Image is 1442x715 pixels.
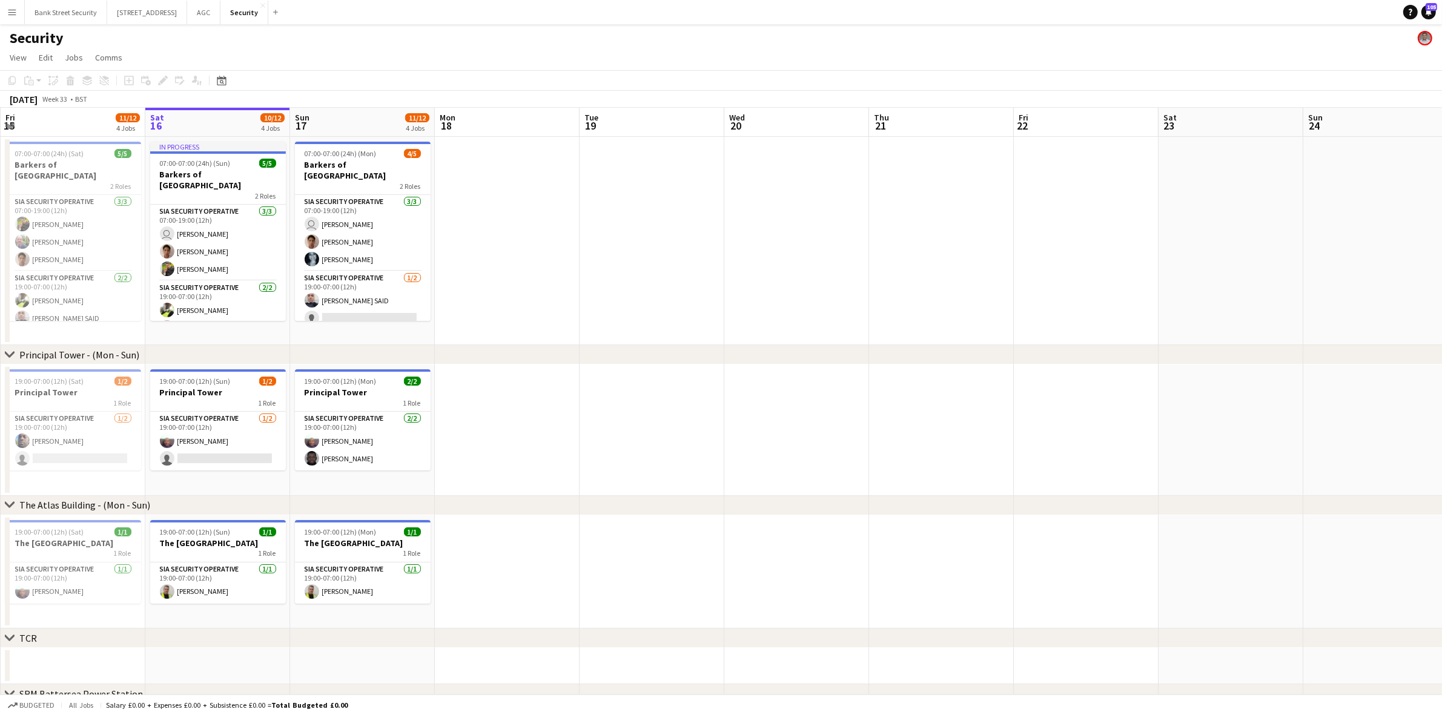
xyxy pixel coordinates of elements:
[160,527,231,536] span: 19:00-07:00 (12h) (Sun)
[5,142,141,321] div: 07:00-07:00 (24h) (Sat)5/5Barkers of [GEOGRAPHIC_DATA]2 RolesSIA Security Operative3/307:00-19:00...
[40,94,70,104] span: Week 33
[1306,119,1323,133] span: 24
[727,119,745,133] span: 20
[19,349,139,361] div: Principal Tower - (Mon - Sun)
[19,632,37,644] div: TCR
[403,398,421,407] span: 1 Role
[440,112,455,123] span: Mon
[150,112,164,123] span: Sat
[114,149,131,158] span: 5/5
[295,520,431,604] app-job-card: 19:00-07:00 (12h) (Mon)1/1The [GEOGRAPHIC_DATA]1 RoleSIA Security Operative1/119:00-07:00 (12h)[P...
[150,387,286,398] h3: Principal Tower
[5,369,141,470] app-job-card: 19:00-07:00 (12h) (Sat)1/2Principal Tower1 RoleSIA Security Operative1/219:00-07:00 (12h)[PERSON_...
[295,412,431,470] app-card-role: SIA Security Operative2/219:00-07:00 (12h)[PERSON_NAME][PERSON_NAME]
[25,1,107,24] button: Bank Street Security
[114,398,131,407] span: 1 Role
[15,527,84,536] span: 19:00-07:00 (12h) (Sat)
[259,549,276,558] span: 1 Role
[438,119,455,133] span: 18
[1418,31,1432,45] app-user-avatar: Charles Sandalo
[406,124,429,133] div: 4 Jobs
[5,562,141,604] app-card-role: SIA Security Operative1/119:00-07:00 (12h)[PERSON_NAME]
[5,195,141,271] app-card-role: SIA Security Operative3/307:00-19:00 (12h)[PERSON_NAME][PERSON_NAME][PERSON_NAME]
[5,271,141,330] app-card-role: SIA Security Operative2/219:00-07:00 (12h)[PERSON_NAME][PERSON_NAME] SAID
[4,119,15,133] span: 15
[5,387,141,398] h3: Principal Tower
[259,377,276,386] span: 1/2
[295,142,431,321] app-job-card: 07:00-07:00 (24h) (Mon)4/5Barkers of [GEOGRAPHIC_DATA]2 RolesSIA Security Operative3/307:00-19:00...
[150,281,286,340] app-card-role: SIA Security Operative2/219:00-07:00 (12h)[PERSON_NAME]
[293,119,309,133] span: 17
[148,119,164,133] span: 16
[19,701,55,710] span: Budgeted
[295,271,431,330] app-card-role: SIA Security Operative1/219:00-07:00 (12h)[PERSON_NAME] SAID
[150,412,286,470] app-card-role: SIA Security Operative1/219:00-07:00 (12h)[PERSON_NAME]
[150,538,286,549] h3: The [GEOGRAPHIC_DATA]
[295,387,431,398] h3: Principal Tower
[150,142,286,321] app-job-card: In progress07:00-07:00 (24h) (Sun)5/5Barkers of [GEOGRAPHIC_DATA]2 RolesSIA Security Operative3/3...
[150,369,286,470] div: 19:00-07:00 (12h) (Sun)1/2Principal Tower1 RoleSIA Security Operative1/219:00-07:00 (12h)[PERSON_...
[305,377,377,386] span: 19:00-07:00 (12h) (Mon)
[116,124,139,133] div: 4 Jobs
[305,149,377,158] span: 07:00-07:00 (24h) (Mon)
[39,52,53,63] span: Edit
[150,142,286,151] div: In progress
[1308,112,1323,123] span: Sun
[1421,5,1436,19] a: 105
[5,412,141,470] app-card-role: SIA Security Operative1/219:00-07:00 (12h)[PERSON_NAME]
[150,562,286,604] app-card-role: SIA Security Operative1/119:00-07:00 (12h)[PERSON_NAME]
[19,499,150,511] div: The Atlas Building - (Mon - Sun)
[95,52,122,63] span: Comms
[90,50,127,65] a: Comms
[150,520,286,604] app-job-card: 19:00-07:00 (12h) (Sun)1/1The [GEOGRAPHIC_DATA]1 RoleSIA Security Operative1/119:00-07:00 (12h)[P...
[5,50,31,65] a: View
[10,93,38,105] div: [DATE]
[1017,119,1028,133] span: 22
[305,527,377,536] span: 19:00-07:00 (12h) (Mon)
[60,50,88,65] a: Jobs
[6,699,56,712] button: Budgeted
[67,700,96,710] span: All jobs
[260,113,285,122] span: 10/12
[160,377,231,386] span: 19:00-07:00 (12h) (Sun)
[403,549,421,558] span: 1 Role
[295,369,431,470] div: 19:00-07:00 (12h) (Mon)2/2Principal Tower1 RoleSIA Security Operative2/219:00-07:00 (12h)[PERSON_...
[295,538,431,549] h3: The [GEOGRAPHIC_DATA]
[5,520,141,604] div: 19:00-07:00 (12h) (Sat)1/1The [GEOGRAPHIC_DATA]1 RoleSIA Security Operative1/119:00-07:00 (12h)[P...
[19,688,143,700] div: SRM Battersea Power Station
[256,191,276,200] span: 2 Roles
[15,149,84,158] span: 07:00-07:00 (24h) (Sat)
[295,562,431,604] app-card-role: SIA Security Operative1/119:00-07:00 (12h)[PERSON_NAME]
[295,112,309,123] span: Sun
[583,119,598,133] span: 19
[259,527,276,536] span: 1/1
[111,182,131,191] span: 2 Roles
[872,119,889,133] span: 21
[114,527,131,536] span: 1/1
[1426,3,1437,11] span: 105
[75,94,87,104] div: BST
[259,398,276,407] span: 1 Role
[295,159,431,181] h3: Barkers of [GEOGRAPHIC_DATA]
[65,52,83,63] span: Jobs
[5,538,141,549] h3: The [GEOGRAPHIC_DATA]
[259,159,276,168] span: 5/5
[261,124,284,133] div: 4 Jobs
[729,112,745,123] span: Wed
[150,205,286,281] app-card-role: SIA Security Operative3/307:00-19:00 (12h) [PERSON_NAME][PERSON_NAME][PERSON_NAME]
[114,549,131,558] span: 1 Role
[1163,112,1177,123] span: Sat
[107,1,187,24] button: [STREET_ADDRESS]
[10,29,64,47] h1: Security
[114,377,131,386] span: 1/2
[106,700,348,710] div: Salary £0.00 + Expenses £0.00 + Subsistence £0.00 =
[404,377,421,386] span: 2/2
[150,169,286,191] h3: Barkers of [GEOGRAPHIC_DATA]
[1162,119,1177,133] span: 23
[160,159,231,168] span: 07:00-07:00 (24h) (Sun)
